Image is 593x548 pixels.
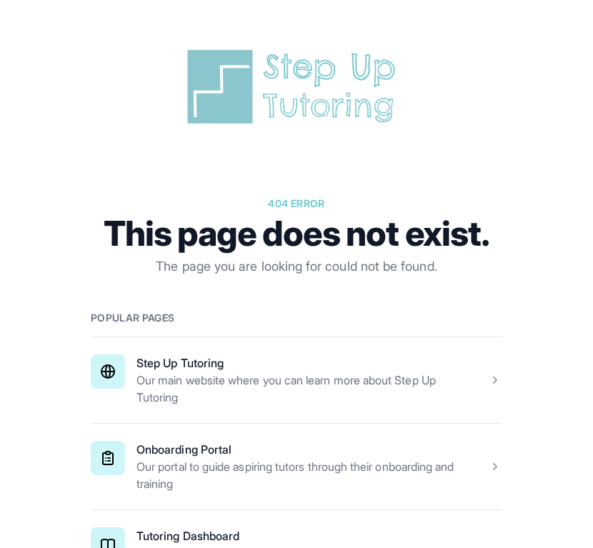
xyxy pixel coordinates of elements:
h2: Popular pages [91,311,502,325]
a: Step Up Tutoring [136,356,224,370]
h1: This page does not exist. [91,216,502,251]
p: 404 error [91,196,502,211]
p: The page you are looking for could not be found. [91,256,502,277]
a: Tutoring Dashboard [136,529,239,543]
a: Onboarding Portal [136,442,231,457]
img: Step Up Tutoring horizontal logo [182,46,411,128]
